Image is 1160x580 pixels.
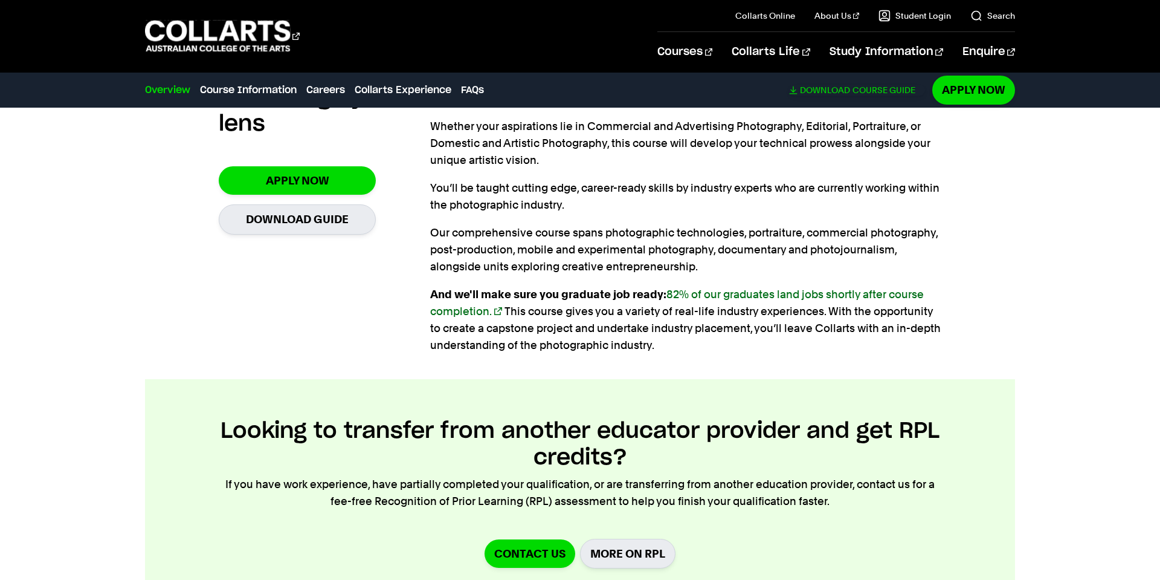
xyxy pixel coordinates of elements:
[219,166,376,195] a: Apply Now
[814,10,859,22] a: About Us
[145,19,300,53] div: Go to homepage
[355,83,451,97] a: Collarts Experience
[430,288,924,318] strong: And we'll make sure you graduate job ready:
[430,118,941,169] p: Whether your aspirations lie in Commercial and Advertising Photography, Editorial, Portraiture, o...
[732,32,810,72] a: Collarts Life
[430,286,941,354] p: This course gives you a variety of real-life industry experiences. With the opportunity to create...
[200,83,297,97] a: Course Information
[145,83,190,97] a: Overview
[219,476,941,510] p: If you have work experience, have partially completed your qualification, or are transferring fro...
[735,10,795,22] a: Collarts Online
[932,76,1015,104] a: Apply Now
[800,85,850,96] span: Download
[219,204,376,234] a: Download Guide
[219,418,941,471] h2: Looking to transfer from another educator provider and get RPL credits?
[657,32,712,72] a: Courses
[878,10,951,22] a: Student Login
[485,539,575,568] a: Contact us
[461,83,484,97] a: FAQs
[306,83,345,97] a: Careers
[830,32,943,72] a: Study Information
[789,85,925,96] a: DownloadCourse Guide
[580,539,675,569] a: More on RPL
[962,32,1015,72] a: Enquire
[430,180,941,213] p: You’ll be taught cutting edge, career-ready skills by industry experts who are currently working ...
[430,288,924,318] a: 82% of our graduates land jobs shortly after course completion.
[970,10,1015,22] a: Search
[430,224,941,275] p: Our comprehensive course spans photographic technologies, portraiture, commercial photography, po...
